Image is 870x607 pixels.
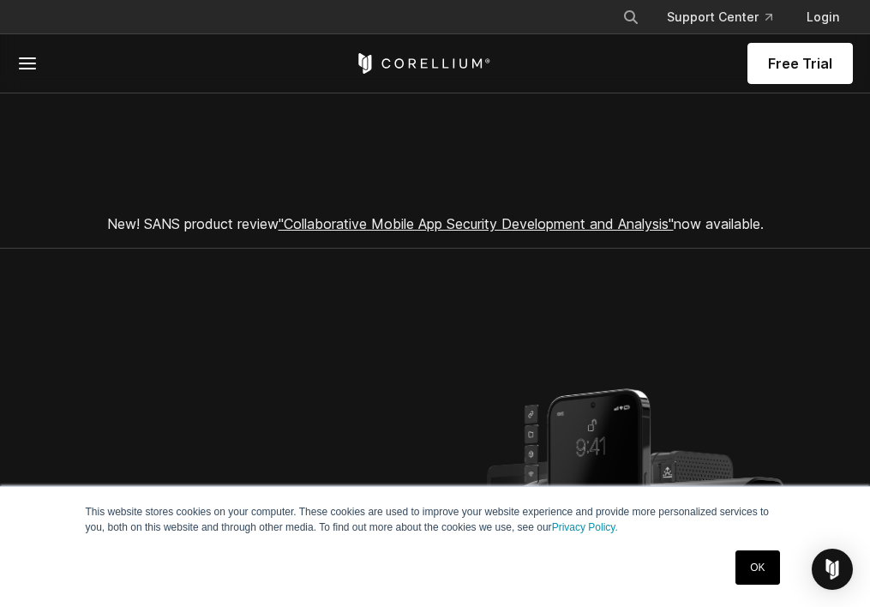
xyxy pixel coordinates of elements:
[552,521,618,533] a: Privacy Policy.
[279,215,674,232] a: "Collaborative Mobile App Security Development and Analysis"
[86,504,785,535] p: This website stores cookies on your computer. These cookies are used to improve your website expe...
[812,549,853,590] div: Open Intercom Messenger
[355,53,491,74] a: Corellium Home
[615,2,646,33] button: Search
[107,215,764,232] span: New! SANS product review now available.
[653,2,786,33] a: Support Center
[793,2,853,33] a: Login
[747,43,853,84] a: Free Trial
[609,2,853,33] div: Navigation Menu
[735,550,779,585] a: OK
[768,53,832,74] span: Free Trial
